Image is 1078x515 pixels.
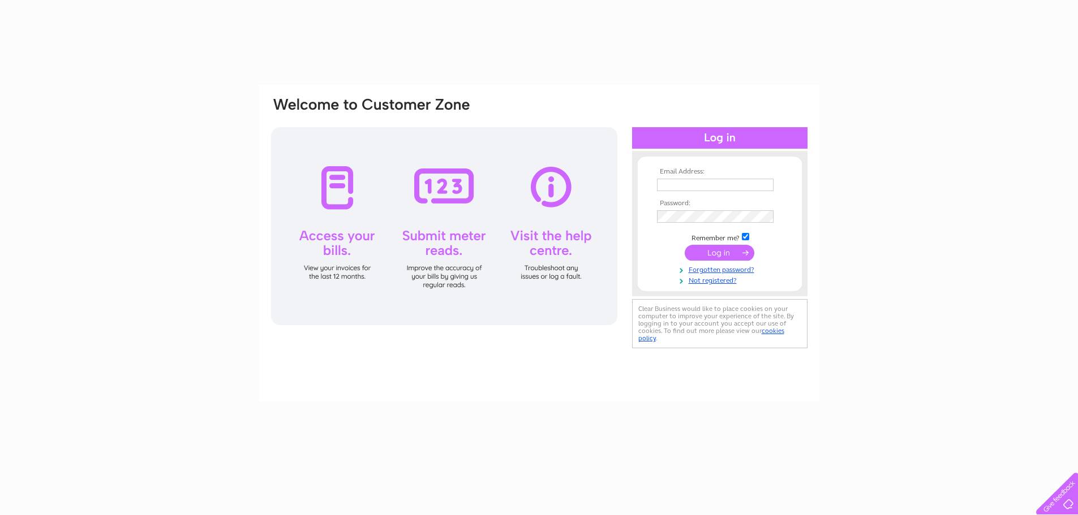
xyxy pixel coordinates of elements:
th: Password: [654,200,785,207]
td: Remember me? [654,231,785,243]
div: Clear Business would like to place cookies on your computer to improve your experience of the sit... [632,299,808,348]
a: Not registered? [657,274,785,285]
a: cookies policy [638,327,784,342]
a: Forgotten password? [657,263,785,274]
input: Submit [685,245,754,261]
th: Email Address: [654,168,785,176]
